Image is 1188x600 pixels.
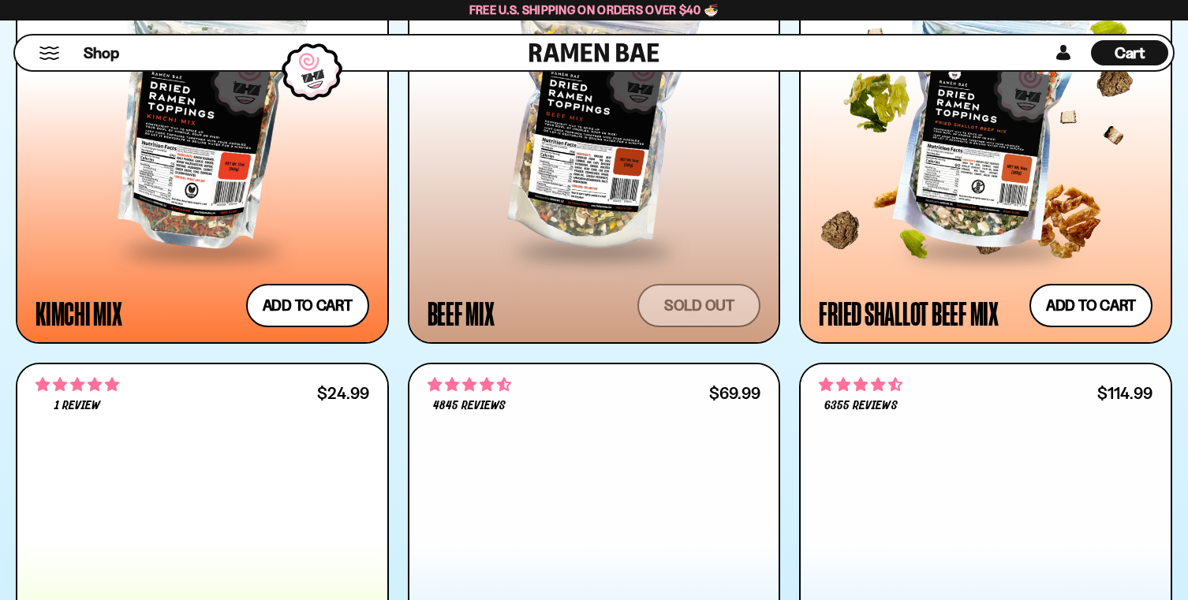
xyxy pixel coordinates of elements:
span: 4.63 stars [819,375,902,395]
a: Cart [1091,35,1168,70]
button: Add to cart [246,284,369,327]
div: $69.99 [709,386,760,401]
span: 4845 reviews [433,400,506,412]
div: $24.99 [317,386,369,401]
button: Mobile Menu Trigger [39,47,60,60]
a: Shop [84,40,119,65]
div: Fried Shallot Beef Mix [819,299,999,327]
span: 1 review [54,400,100,412]
div: Beef Mix [428,299,495,327]
span: 4.71 stars [428,375,511,395]
div: $114.99 [1097,386,1153,401]
div: Kimchi Mix [35,299,122,327]
span: 5.00 stars [35,375,119,395]
button: Add to cart [1029,284,1153,327]
span: Cart [1115,43,1145,62]
span: Shop [84,43,119,64]
span: Free U.S. Shipping on Orders over $40 🍜 [469,2,719,17]
span: 6355 reviews [824,400,897,412]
